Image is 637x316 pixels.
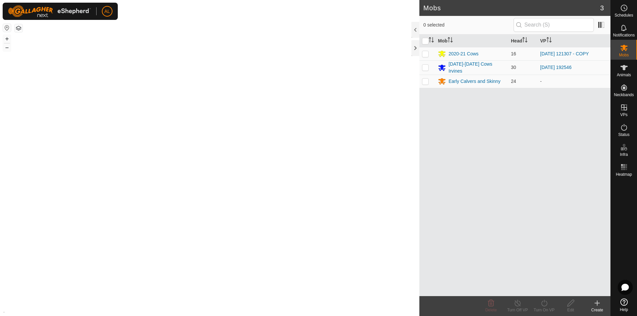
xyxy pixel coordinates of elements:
span: 0 selected [423,22,514,29]
th: Mob [435,34,508,47]
th: VP [537,34,610,47]
span: Neckbands [614,93,634,97]
span: 30 [511,65,516,70]
p-sorticon: Activate to sort [522,38,528,43]
div: [DATE]-[DATE] Cows Irvines [449,61,506,75]
button: Reset Map [3,24,11,32]
p-sorticon: Activate to sort [546,38,552,43]
span: Heatmap [616,172,632,176]
a: Help [611,296,637,314]
span: 24 [511,79,516,84]
div: Early Calvers and Skinny [449,78,500,85]
a: Privacy Policy [183,307,208,313]
span: Animals [617,73,631,77]
div: Create [584,307,610,313]
div: Turn Off VP [504,307,531,313]
span: Notifications [613,33,635,37]
span: Infra [620,153,628,157]
span: Mobs [619,53,629,57]
span: 3 [600,3,604,13]
span: Status [618,133,629,137]
button: – [3,43,11,51]
a: Contact Us [216,307,236,313]
div: Edit [557,307,584,313]
h2: Mobs [423,4,600,12]
a: [DATE] 121307 - COPY [540,51,589,56]
th: Head [508,34,537,47]
span: Schedules [614,13,633,17]
img: Gallagher Logo [8,5,91,17]
p-sorticon: Activate to sort [429,38,434,43]
p-sorticon: Activate to sort [448,38,453,43]
div: 2020-21 Cows [449,50,478,57]
div: Turn On VP [531,307,557,313]
button: + [3,35,11,43]
a: [DATE] 192546 [540,65,572,70]
td: - [537,75,610,88]
span: 16 [511,51,516,56]
span: Delete [485,308,497,312]
span: Help [620,308,628,312]
span: AL [104,8,110,15]
input: Search (S) [514,18,594,32]
button: Map Layers [15,24,23,32]
span: VPs [620,113,627,117]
